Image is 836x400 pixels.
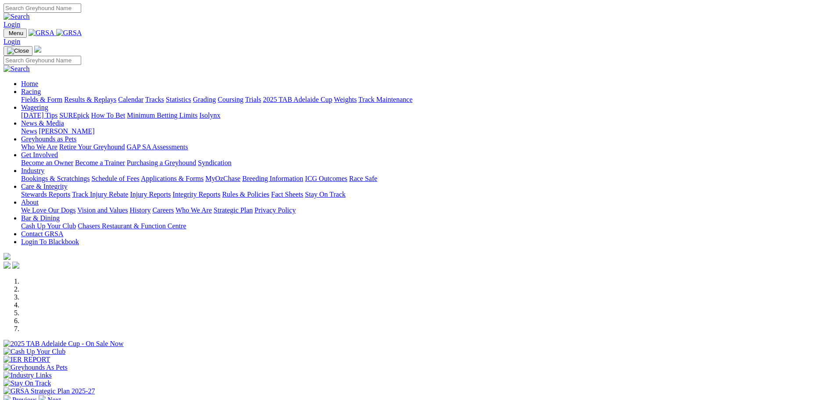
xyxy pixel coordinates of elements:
a: Race Safe [349,175,377,182]
a: Bar & Dining [21,214,60,222]
a: Login To Blackbook [21,238,79,245]
a: How To Bet [91,112,126,119]
a: Isolynx [199,112,220,119]
a: Login [4,38,20,45]
a: About [21,198,39,206]
a: Become a Trainer [75,159,125,166]
img: logo-grsa-white.png [34,46,41,53]
a: Retire Your Greyhound [59,143,125,151]
a: Purchasing a Greyhound [127,159,196,166]
input: Search [4,56,81,65]
a: Home [21,80,38,87]
a: Chasers Restaurant & Function Centre [78,222,186,230]
a: SUREpick [59,112,89,119]
img: Search [4,13,30,21]
img: twitter.svg [12,262,19,269]
a: Calendar [118,96,144,103]
a: Fact Sheets [271,191,303,198]
div: Care & Integrity [21,191,832,198]
img: GRSA [56,29,82,37]
a: Become an Owner [21,159,73,166]
a: Stay On Track [305,191,345,198]
a: Strategic Plan [214,206,253,214]
img: Industry Links [4,371,52,379]
a: GAP SA Assessments [127,143,188,151]
a: News & Media [21,119,64,127]
a: Cash Up Your Club [21,222,76,230]
div: News & Media [21,127,832,135]
a: Syndication [198,159,231,166]
div: Industry [21,175,832,183]
a: Applications & Forms [141,175,204,182]
a: Statistics [166,96,191,103]
a: Wagering [21,104,48,111]
a: History [129,206,151,214]
div: About [21,206,832,214]
a: Track Injury Rebate [72,191,128,198]
img: logo-grsa-white.png [4,253,11,260]
a: Breeding Information [242,175,303,182]
a: Schedule of Fees [91,175,139,182]
a: Privacy Policy [255,206,296,214]
img: Close [7,47,29,54]
img: 2025 TAB Adelaide Cup - On Sale Now [4,340,124,348]
a: Weights [334,96,357,103]
a: 2025 TAB Adelaide Cup [263,96,332,103]
button: Toggle navigation [4,46,32,56]
a: We Love Our Dogs [21,206,75,214]
span: Menu [9,30,23,36]
a: Get Involved [21,151,58,159]
a: [DATE] Tips [21,112,57,119]
a: Tracks [145,96,164,103]
img: GRSA Strategic Plan 2025-27 [4,387,95,395]
a: News [21,127,37,135]
a: Integrity Reports [172,191,220,198]
a: [PERSON_NAME] [39,127,94,135]
a: Fields & Form [21,96,62,103]
a: Industry [21,167,44,174]
a: Stewards Reports [21,191,70,198]
a: MyOzChase [205,175,240,182]
a: Grading [193,96,216,103]
a: Careers [152,206,174,214]
a: Login [4,21,20,28]
div: Wagering [21,112,832,119]
div: Greyhounds as Pets [21,143,832,151]
img: Greyhounds As Pets [4,364,68,371]
img: Search [4,65,30,73]
a: Who We Are [176,206,212,214]
div: Racing [21,96,832,104]
a: Injury Reports [130,191,171,198]
a: Racing [21,88,41,95]
a: Who We Are [21,143,57,151]
img: Stay On Track [4,379,51,387]
a: Rules & Policies [222,191,269,198]
a: Greyhounds as Pets [21,135,76,143]
a: Contact GRSA [21,230,63,238]
a: Vision and Values [77,206,128,214]
div: Get Involved [21,159,832,167]
input: Search [4,4,81,13]
a: Trials [245,96,261,103]
a: Minimum Betting Limits [127,112,197,119]
a: ICG Outcomes [305,175,347,182]
a: Coursing [218,96,244,103]
img: IER REPORT [4,356,50,364]
a: Bookings & Scratchings [21,175,90,182]
div: Bar & Dining [21,222,832,230]
button: Toggle navigation [4,29,27,38]
a: Track Maintenance [359,96,413,103]
a: Care & Integrity [21,183,68,190]
img: GRSA [29,29,54,37]
img: facebook.svg [4,262,11,269]
img: Cash Up Your Club [4,348,65,356]
a: Results & Replays [64,96,116,103]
